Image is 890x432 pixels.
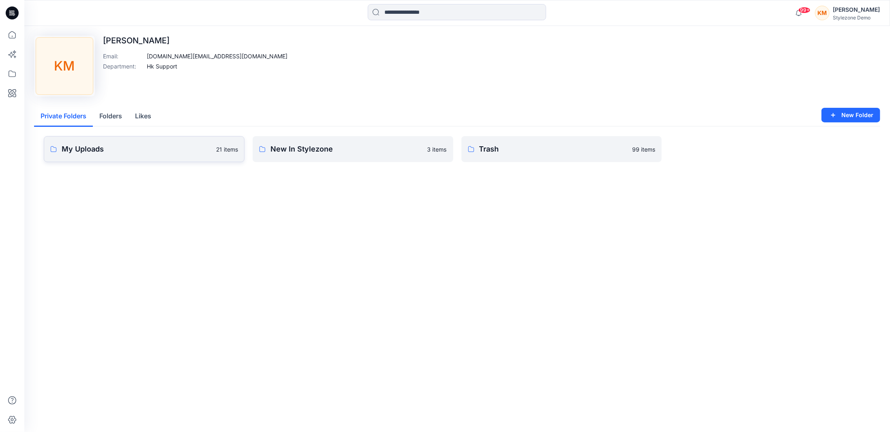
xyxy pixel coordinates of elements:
[147,52,287,60] p: [DOMAIN_NAME][EMAIL_ADDRESS][DOMAIN_NAME]
[103,52,144,60] p: Email :
[253,136,453,162] a: New In Stylezone3 items
[632,145,655,154] p: 99 items
[62,143,211,155] p: My Uploads
[461,136,662,162] a: Trash99 items
[798,7,811,13] span: 99+
[270,143,422,155] p: New In Stylezone
[427,145,447,154] p: 3 items
[44,136,244,162] a: My Uploads21 items
[103,62,144,71] p: Department :
[815,6,830,20] div: KM
[833,15,880,21] div: Stylezone Demo
[34,106,93,127] button: Private Folders
[833,5,880,15] div: [PERSON_NAME]
[93,106,129,127] button: Folders
[36,37,93,95] div: KM
[129,106,158,127] button: Likes
[216,145,238,154] p: 21 items
[479,143,628,155] p: Trash
[821,108,880,122] button: New Folder
[103,36,287,45] p: [PERSON_NAME]
[147,62,177,71] p: Hk Support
